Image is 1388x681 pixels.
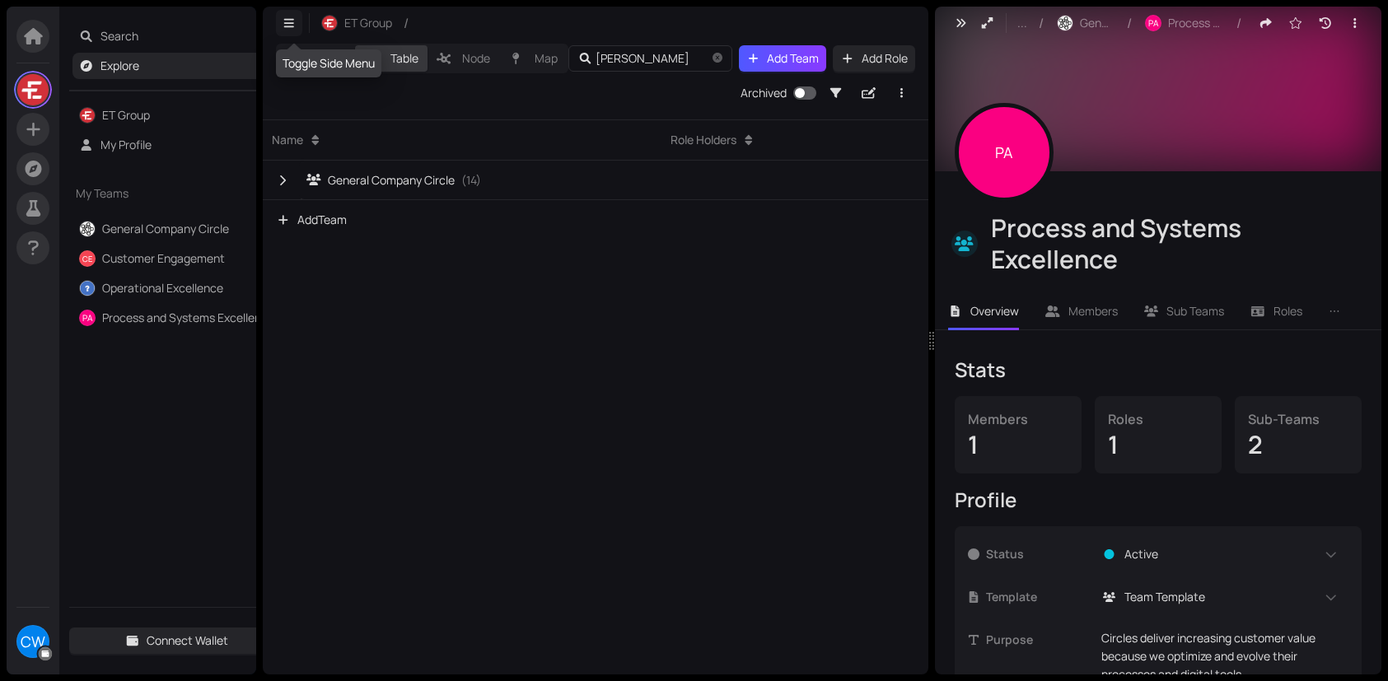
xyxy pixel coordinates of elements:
[741,84,787,102] div: Archived
[1108,429,1208,460] div: 1
[102,221,229,236] a: General Company Circle
[69,175,284,212] div: My Teams
[1248,409,1348,429] div: Sub-Teams
[955,487,1362,513] div: Profile
[1148,18,1158,27] span: PA
[1248,429,1348,460] div: 2
[991,212,1358,275] div: Process and Systems Excellence
[671,131,736,149] div: Role Holders
[102,250,225,266] a: Customer Engagement
[968,409,1068,429] div: Members
[102,107,150,123] a: ET Group
[322,16,337,30] img: r-RjKx4yED.jpeg
[344,14,392,32] span: ET Group
[272,131,303,149] div: Name
[1124,588,1205,606] span: Team Template
[1274,303,1302,319] span: Roles
[995,103,1012,202] span: PA
[970,303,1019,319] span: Overview
[102,280,223,296] a: Operational Excellence
[17,74,49,105] img: LsfHRQdbm8.jpeg
[100,58,139,73] a: Explore
[1068,303,1118,319] span: Members
[986,545,1091,563] span: Status
[1049,10,1124,36] button: General Company Circle
[968,429,1068,460] div: 1
[739,45,827,72] button: Add Team
[767,49,819,68] span: Add Team
[862,49,908,68] span: Add Role
[713,53,722,63] span: close-circle
[1108,409,1208,429] div: Roles
[955,357,1362,383] div: Stats
[102,310,274,325] a: Process and Systems Excellence
[1058,16,1073,30] img: 8mDlBv88jbW.jpeg
[100,137,152,152] a: My Profile
[306,171,455,189] div: General Company Circle
[147,632,228,650] span: Connect Wallet
[713,51,722,67] span: close-circle
[1329,306,1340,317] span: ellipsis
[1137,10,1233,36] button: PAProcess and Systems Excellence
[461,171,481,189] span: ( 14 )
[1124,545,1158,563] span: Active
[596,49,709,68] input: Search...
[1166,303,1224,319] span: Sub Teams
[306,161,576,199] a: General Company Circle(14)
[986,588,1091,606] span: Template
[986,631,1091,649] span: Purpose
[313,10,400,36] button: ET Group
[1168,14,1225,32] span: Process and Systems Excellence
[1017,14,1027,32] span: ...
[1080,14,1115,32] span: General Company Circle
[21,625,45,658] span: CW
[76,184,249,203] span: My Teams
[833,45,915,72] button: Add Role
[69,627,284,654] button: Connect Wallet
[1009,10,1035,36] button: ...
[100,23,275,49] span: Search
[276,211,347,229] span: Add Team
